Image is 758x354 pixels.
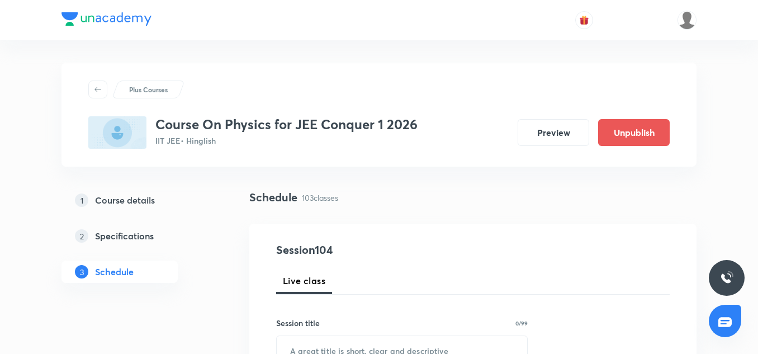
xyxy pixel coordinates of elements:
p: 103 classes [302,192,338,204]
button: Preview [518,119,589,146]
p: 2 [75,229,88,243]
a: 1Course details [61,189,214,211]
p: Plus Courses [129,84,168,95]
h6: Session title [276,317,320,329]
img: ttu [720,271,733,285]
h5: Specifications [95,229,154,243]
h3: Course On Physics for JEE Conquer 1 2026 [155,116,418,133]
p: 3 [75,265,88,279]
img: B0F83B85-B436-4E8E-A486-F226F22C7B28_plus.png [88,116,146,149]
h5: Course details [95,193,155,207]
h5: Schedule [95,265,134,279]
h4: Session 104 [276,242,480,258]
img: avatar [579,15,589,25]
img: Arpit Srivastava [678,11,697,30]
a: 2Specifications [61,225,214,247]
button: avatar [575,11,593,29]
p: 1 [75,193,88,207]
span: Live class [283,274,325,287]
p: 0/99 [515,320,528,326]
h4: Schedule [249,189,297,206]
p: IIT JEE • Hinglish [155,135,418,147]
a: Company Logo [61,12,151,29]
img: Company Logo [61,12,151,26]
button: Unpublish [598,119,670,146]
